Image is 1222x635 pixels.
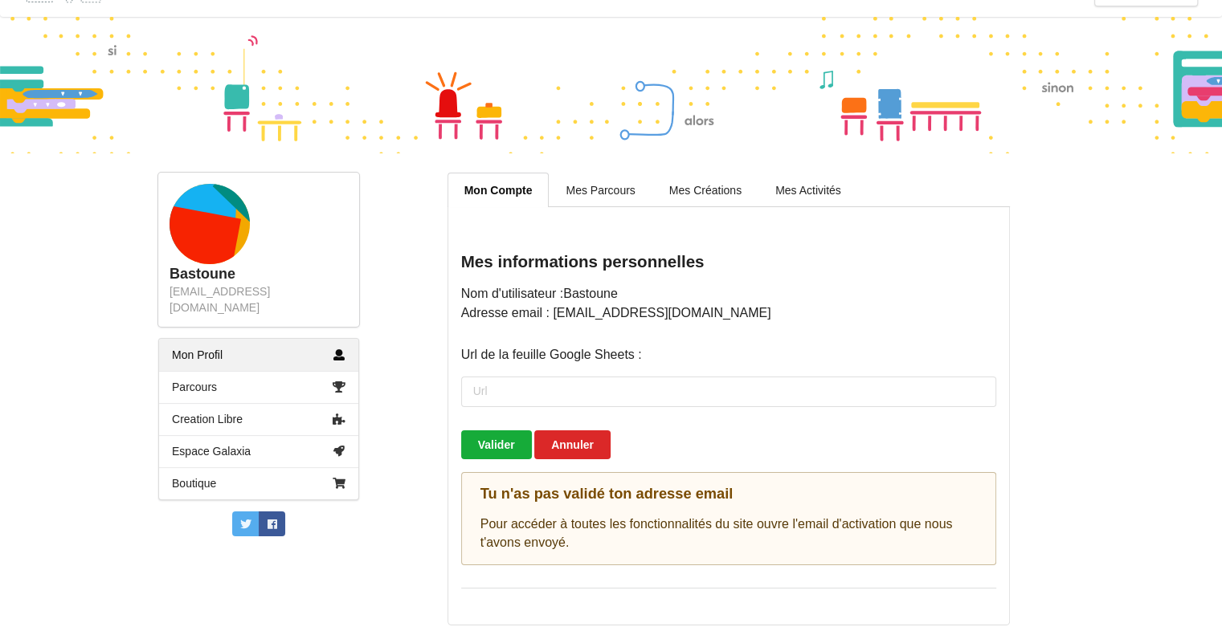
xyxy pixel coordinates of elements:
[170,265,348,283] div: Bastoune
[461,251,996,272] div: Mes informations personnelles
[159,339,358,371] a: Mon Profil
[448,173,550,207] a: Mon Compte
[159,403,358,435] a: Creation Libre
[461,284,996,566] div: Nom d'utilisateur : Bastoune Adresse email : [EMAIL_ADDRESS][DOMAIN_NAME] Url de la feuille Googl...
[461,472,996,566] div: Pour accéder à toutes les fonctionnalités du site ouvre l'email d'activation que nous t'avons env...
[652,173,758,206] a: Mes Créations
[480,485,977,503] div: Tu n'as pas validé ton adresse email
[170,283,348,315] div: [EMAIL_ADDRESS][DOMAIN_NAME]
[159,467,358,499] a: Boutique
[534,430,611,459] button: Annuler
[461,430,532,459] button: Valider
[461,377,996,407] input: Url
[159,435,358,467] a: Espace Galaxia
[758,173,858,206] a: Mes Activités
[159,371,358,403] a: Parcours
[549,173,652,206] a: Mes Parcours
